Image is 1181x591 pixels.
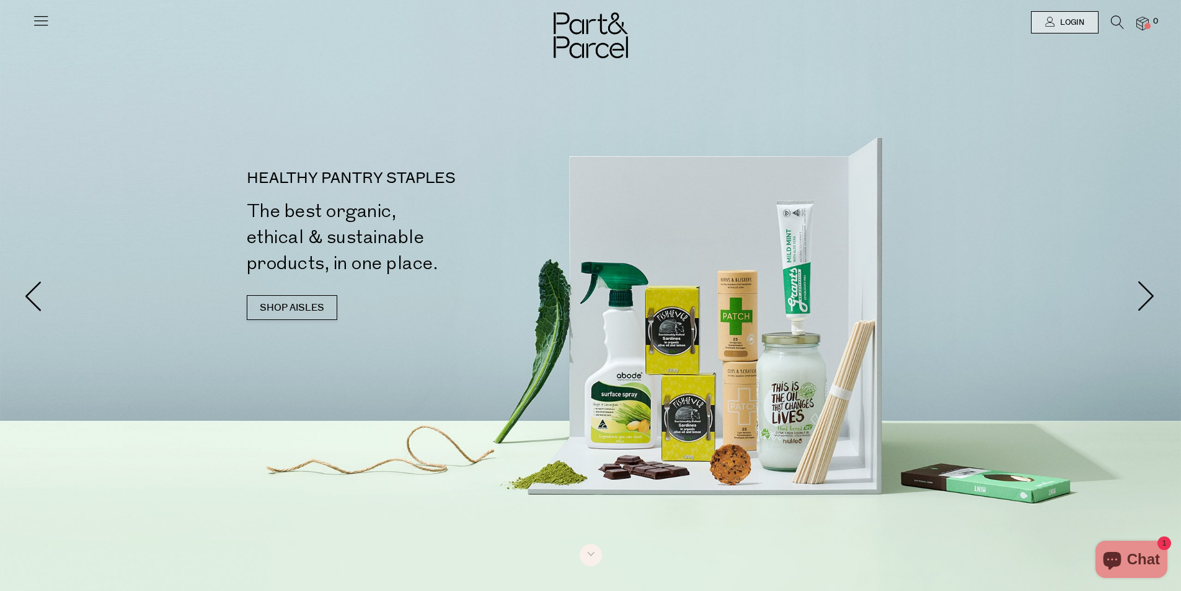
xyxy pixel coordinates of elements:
[1057,17,1084,28] span: Login
[1092,541,1171,581] inbox-online-store-chat: Shopify online store chat
[1136,17,1149,30] a: 0
[247,198,596,277] h2: The best organic, ethical & sustainable products, in one place.
[247,295,337,320] a: SHOP AISLES
[554,12,628,58] img: Part&Parcel
[247,171,596,186] p: HEALTHY PANTRY STAPLES
[1031,11,1099,33] a: Login
[1150,16,1161,27] span: 0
